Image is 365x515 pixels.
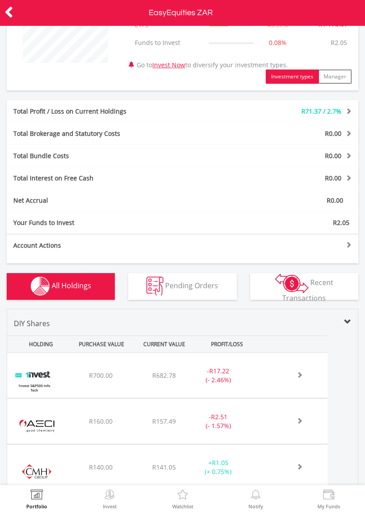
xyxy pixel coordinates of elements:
[7,273,115,300] button: All Holdings
[7,107,212,116] div: Total Profit / Loss on Current Holdings
[12,410,62,441] img: EQU.ZA.AFE.png
[282,278,333,303] span: Recent Transactions
[191,413,246,430] div: - (- 1.57%)
[52,281,91,290] span: All Holdings
[248,490,263,509] a: Notify
[7,241,182,250] div: Account Actions
[103,504,117,509] label: Invest
[152,463,176,471] span: R141.05
[322,490,336,502] img: View Funds
[128,273,236,300] button: Pending Orders
[333,218,349,227] span: R2.05
[7,129,212,138] div: Total Brokerage and Statutory Costs
[103,490,117,502] img: Invest Now
[30,490,44,502] img: View Portfolio
[89,463,113,471] span: R140.00
[7,218,182,227] div: Your Funds to Invest
[7,196,212,205] div: Net Accrual
[152,371,176,380] span: R682.78
[152,61,185,69] a: Invest Now
[301,107,341,115] span: R71.37 / 2.7%
[26,504,47,509] label: Portfolio
[165,281,218,290] span: Pending Orders
[71,336,132,352] div: PURCHASE VALUE
[326,34,352,52] td: R2.05
[12,364,57,396] img: EQU.ZA.ETF5IT.png
[191,367,246,384] div: - (- 2.46%)
[7,174,212,183] div: Total Interest on Free Cash
[250,273,358,300] button: Recent Transactions
[317,490,340,509] a: My Funds
[275,274,308,293] img: transactions-zar-wht.png
[191,458,246,476] div: + (+ 0.75%)
[327,196,343,204] span: R0.00
[172,490,193,509] a: Watchlist
[176,490,190,502] img: Watchlist
[7,151,212,160] div: Total Bundle Costs
[130,34,204,52] td: Funds to Invest
[266,69,319,84] button: Investment types
[14,319,50,328] span: DIY Shares
[196,336,257,352] div: PROFIT/LOSS
[26,490,47,509] a: Portfolio
[152,417,176,425] span: R157.49
[212,458,228,467] span: R1.05
[31,277,50,296] img: holdings-wht.png
[248,504,263,509] label: Notify
[8,336,69,352] div: HOLDING
[211,413,227,421] span: R2.51
[172,504,193,509] label: Watchlist
[134,336,195,352] div: CURRENT VALUE
[325,151,341,160] span: R0.00
[249,490,263,502] img: View Notifications
[325,174,341,182] span: R0.00
[325,129,341,138] span: R0.00
[89,371,113,380] span: R700.00
[12,456,62,487] img: EQU.ZA.CMH.png
[317,504,340,509] label: My Funds
[318,69,352,84] button: Manager
[209,367,229,375] span: R17.22
[89,417,113,425] span: R160.00
[260,34,296,52] td: 0.08%
[103,490,117,509] a: Invest
[146,277,163,296] img: pending_instructions-wht.png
